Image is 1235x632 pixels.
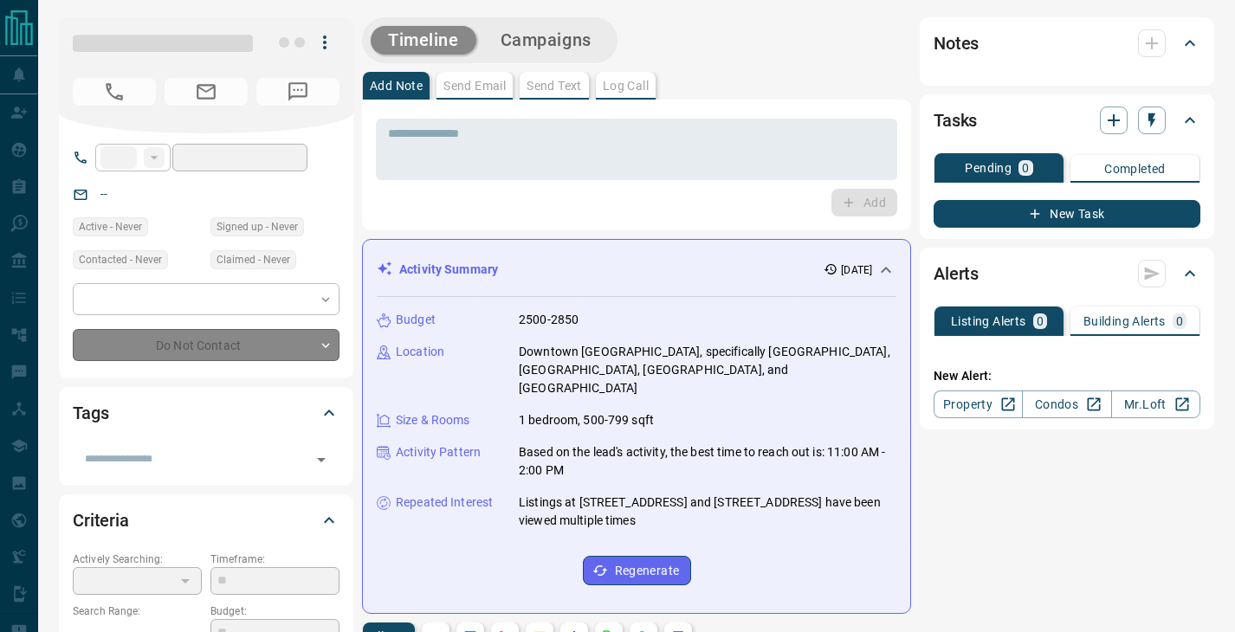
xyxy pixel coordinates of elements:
[256,78,339,106] span: No Number
[73,329,339,361] div: Do Not Contact
[519,443,896,480] p: Based on the lead's activity, the best time to reach out is: 11:00 AM - 2:00 PM
[73,551,202,567] p: Actively Searching:
[934,260,979,287] h2: Alerts
[399,261,498,279] p: Activity Summary
[217,251,290,268] span: Claimed - Never
[934,100,1200,141] div: Tasks
[73,78,156,106] span: No Number
[210,603,339,619] p: Budget:
[396,343,444,361] p: Location
[519,343,896,397] p: Downtown [GEOGRAPHIC_DATA], specifically [GEOGRAPHIC_DATA], [GEOGRAPHIC_DATA], [GEOGRAPHIC_DATA],...
[100,187,107,201] a: --
[934,23,1200,64] div: Notes
[73,399,108,427] h2: Tags
[396,493,493,512] p: Repeated Interest
[1111,390,1200,418] a: Mr.Loft
[934,200,1200,228] button: New Task
[73,603,202,619] p: Search Range:
[583,556,691,585] button: Regenerate
[519,493,896,530] p: Listings at [STREET_ADDRESS] and [STREET_ADDRESS] have been viewed multiple times
[934,29,979,57] h2: Notes
[79,218,142,235] span: Active - Never
[965,162,1012,174] p: Pending
[1037,315,1044,327] p: 0
[519,311,579,329] p: 2500-2850
[73,500,339,541] div: Criteria
[79,251,162,268] span: Contacted - Never
[396,311,436,329] p: Budget
[217,218,298,235] span: Signed up - Never
[934,390,1023,418] a: Property
[934,106,977,134] h2: Tasks
[396,411,470,429] p: Size & Rooms
[1022,162,1029,174] p: 0
[841,262,872,278] p: [DATE]
[371,26,476,55] button: Timeline
[1083,315,1166,327] p: Building Alerts
[951,315,1026,327] p: Listing Alerts
[519,411,654,429] p: 1 bedroom, 500-799 sqft
[73,506,129,534] h2: Criteria
[1104,163,1166,175] p: Completed
[210,551,339,567] p: Timeframe:
[377,254,896,286] div: Activity Summary[DATE]
[396,443,481,461] p: Activity Pattern
[165,78,248,106] span: No Email
[1022,390,1111,418] a: Condos
[1176,315,1183,327] p: 0
[370,80,423,92] p: Add Note
[934,253,1200,294] div: Alerts
[483,26,609,55] button: Campaigns
[309,448,333,472] button: Open
[934,367,1200,385] p: New Alert:
[73,392,339,434] div: Tags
